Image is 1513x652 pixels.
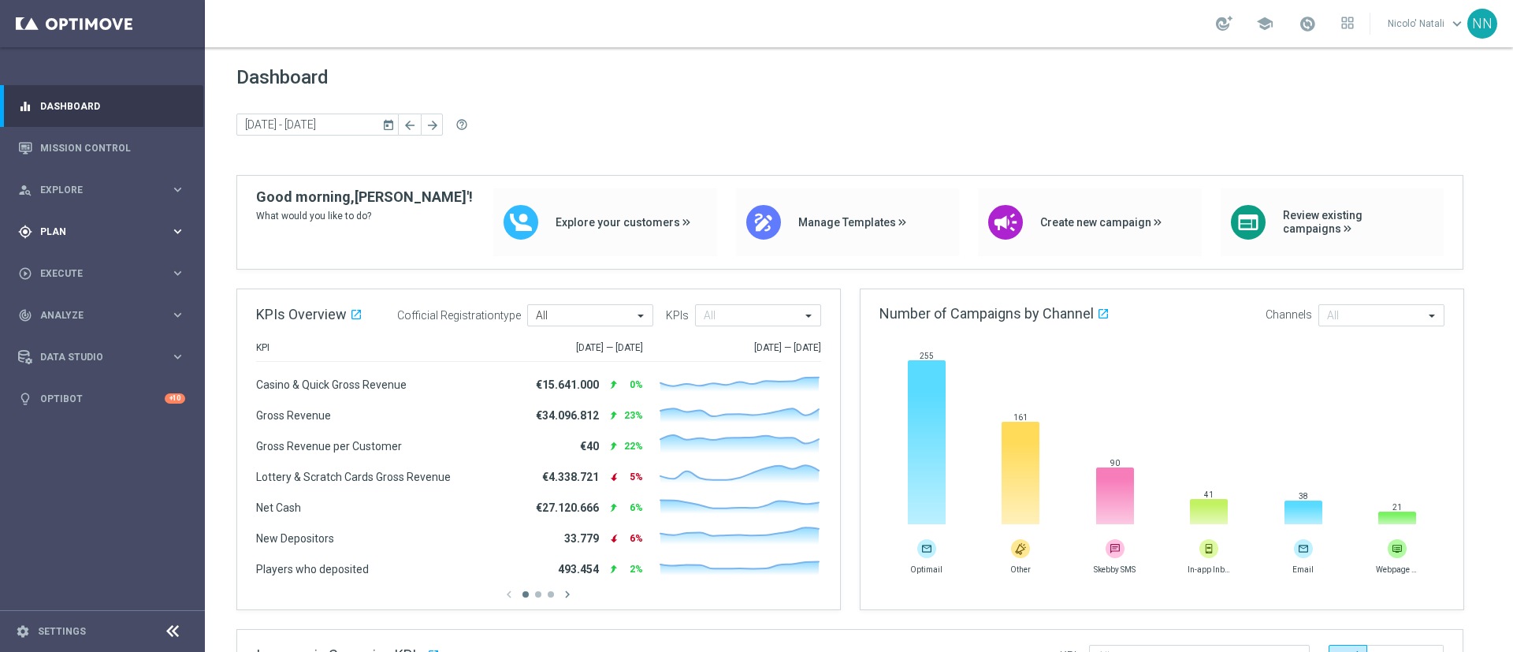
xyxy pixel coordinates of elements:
div: Optibot [18,378,185,419]
a: Nicolo' Natalikeyboard_arrow_down [1386,12,1467,35]
button: lightbulb Optibot +10 [17,393,186,405]
i: gps_fixed [18,225,32,239]
span: Execute [40,269,170,278]
a: Settings [38,627,86,636]
span: Explore [40,185,170,195]
div: Plan [18,225,170,239]
i: keyboard_arrow_right [170,307,185,322]
button: Mission Control [17,142,186,155]
i: equalizer [18,99,32,114]
i: keyboard_arrow_right [170,224,185,239]
div: Mission Control [18,127,185,169]
div: Analyze [18,308,170,322]
i: track_changes [18,308,32,322]
span: Analyze [40,311,170,320]
div: NN [1467,9,1497,39]
span: keyboard_arrow_down [1448,15,1466,32]
span: Data Studio [40,352,170,362]
i: keyboard_arrow_right [170,349,185,364]
button: equalizer Dashboard [17,100,186,113]
div: Execute [18,266,170,281]
button: play_circle_outline Execute keyboard_arrow_right [17,267,186,280]
div: Dashboard [18,85,185,127]
button: person_search Explore keyboard_arrow_right [17,184,186,196]
i: lightbulb [18,392,32,406]
i: keyboard_arrow_right [170,182,185,197]
a: Mission Control [40,127,185,169]
button: gps_fixed Plan keyboard_arrow_right [17,225,186,238]
a: Dashboard [40,85,185,127]
a: Optibot [40,378,165,419]
div: +10 [165,393,185,404]
button: track_changes Analyze keyboard_arrow_right [17,309,186,322]
span: Plan [40,227,170,237]
i: settings [16,624,30,639]
button: Data Studio keyboard_arrow_right [17,351,186,363]
div: Explore [18,183,170,197]
span: school [1256,15,1273,32]
i: keyboard_arrow_right [170,266,185,281]
div: Data Studio [18,350,170,364]
i: play_circle_outline [18,266,32,281]
i: person_search [18,183,32,197]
